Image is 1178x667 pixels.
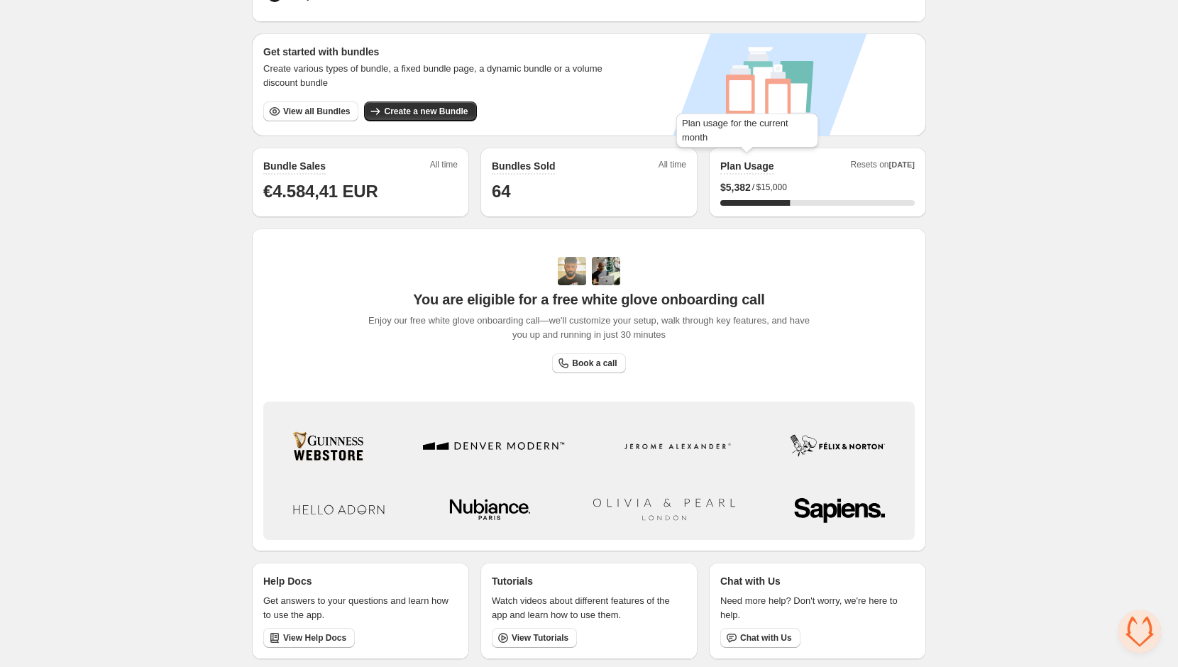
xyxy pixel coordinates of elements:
button: View all Bundles [263,101,358,121]
h1: 64 [492,180,686,203]
p: Tutorials [492,574,533,588]
button: Chat with Us [720,628,800,648]
span: Create a new Bundle [384,106,468,117]
span: All time [430,159,458,175]
span: $ 5,382 [720,180,751,194]
a: Book a call [552,353,625,373]
span: $15,000 [756,182,786,193]
span: All time [659,159,686,175]
p: Help Docs [263,574,312,588]
span: Create various types of bundle, a fixed bundle page, a dynamic bundle or a volume discount bundle [263,62,616,90]
h2: Plan Usage [720,159,774,173]
h2: Bundle Sales [263,159,326,173]
p: Chat with Us [720,574,781,588]
p: Get answers to your questions and learn how to use the app. [263,594,458,622]
p: Need more help? Don't worry, we're here to help. [720,594,915,622]
img: Prakhar [592,257,620,285]
div: / [720,180,915,194]
span: You are eligible for a free white glove onboarding call [413,291,764,308]
h2: Bundles Sold [492,159,555,173]
a: View Tutorials [492,628,577,648]
span: [DATE] [889,160,915,169]
span: Enjoy our free white glove onboarding call—we'll customize your setup, walk through key features,... [361,314,818,342]
button: Create a new Bundle [364,101,476,121]
span: View all Bundles [283,106,350,117]
span: Book a call [572,358,617,369]
span: View Tutorials [512,632,568,644]
h3: Get started with bundles [263,45,616,59]
a: View Help Docs [263,628,355,648]
img: Adi [558,257,586,285]
div: Open chat [1118,610,1161,653]
span: View Help Docs [283,632,346,644]
h1: €4.584,41 EUR [263,180,458,203]
span: Resets on [851,159,915,175]
p: Watch videos about different features of the app and learn how to use them. [492,594,686,622]
span: Chat with Us [740,632,792,644]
